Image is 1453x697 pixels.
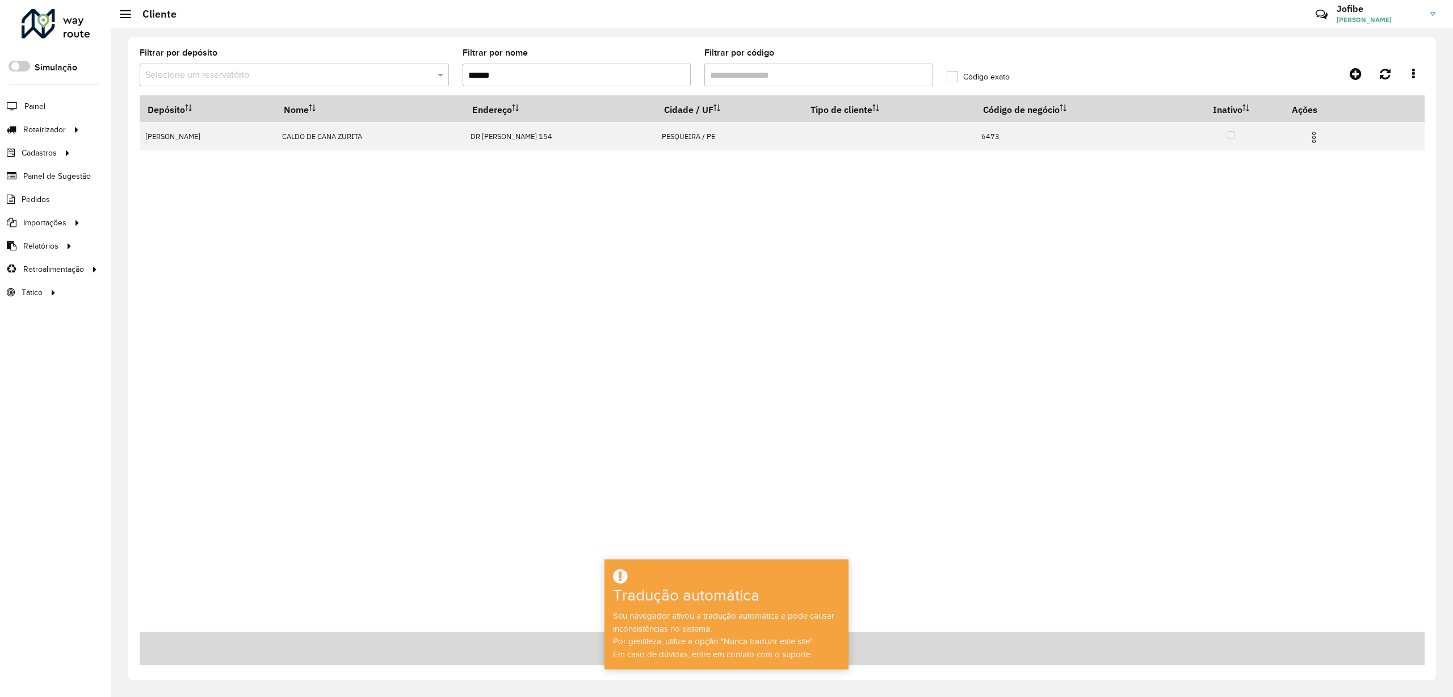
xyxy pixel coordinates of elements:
[282,132,362,141] font: CALDO DE CANA ZURITA
[145,132,200,141] font: [PERSON_NAME]
[1213,104,1242,115] font: Inativo
[22,288,43,297] font: Tático
[35,62,77,72] font: Simulação
[613,587,759,604] font: Tradução automática
[1309,2,1334,27] a: Contato Rápido
[471,132,552,141] font: DR [PERSON_NAME] 154
[1292,104,1317,115] font: Ações
[472,104,512,115] font: Endereço
[1337,3,1363,14] font: Jofibe
[811,104,872,115] font: Tipo de cliente
[284,104,309,115] font: Nome
[981,132,1000,141] font: 6473
[23,265,84,274] font: Retroalimentação
[148,104,185,115] font: Depósito
[463,48,528,57] font: Filtrar por nome
[23,172,91,180] font: Painel de Sugestão
[140,48,217,57] font: Filtrar por depósito
[23,242,58,250] font: Relatórios
[613,650,812,659] font: Em caso de dúvidas, entre em contato com o suporte.
[142,7,177,20] font: Cliente
[23,125,66,134] font: Roteirizador
[983,104,1060,115] font: Código de negócio
[662,132,715,141] font: PESQUEIRA / PE
[963,73,1010,81] font: Código exato
[613,611,834,633] font: Seu navegador ativou a tradução automática e pode causar inconsistências no sistema.
[664,104,713,115] font: Cidade / UF
[23,219,66,227] font: Importações
[22,149,57,157] font: Cadastros
[704,48,774,57] font: Filtrar por código
[22,195,50,204] font: Pedidos
[1337,15,1392,24] font: [PERSON_NAME]
[613,637,814,646] font: Por gentileza, utilize a opção "Nunca traduzir este site".
[24,102,45,111] font: Painel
